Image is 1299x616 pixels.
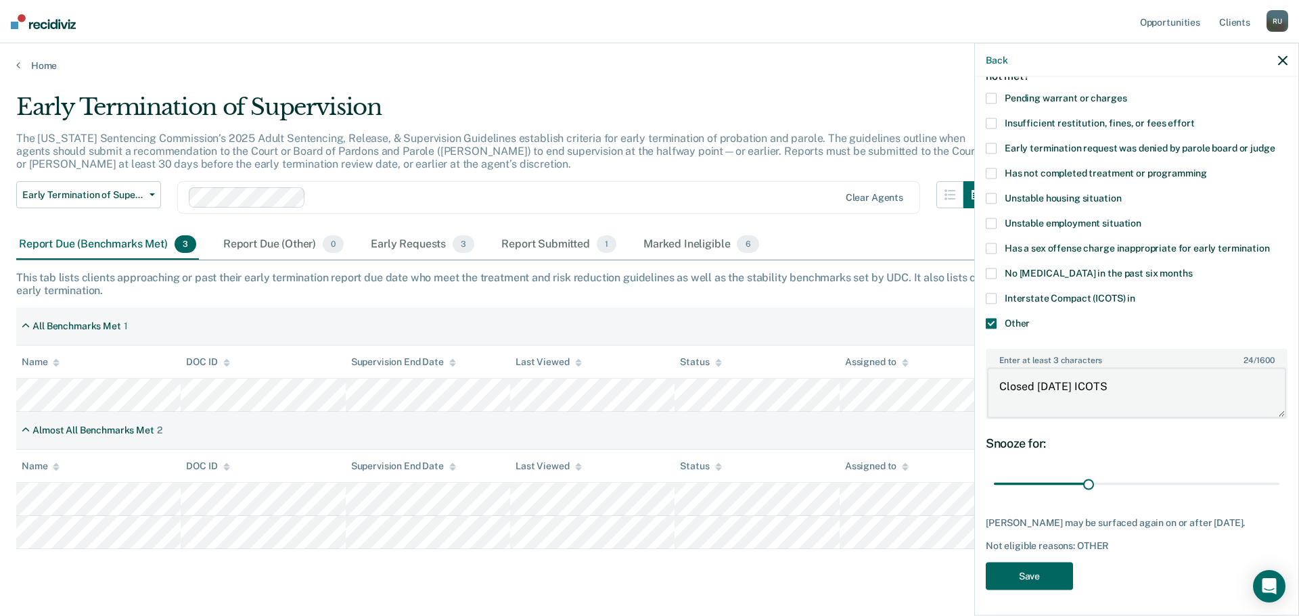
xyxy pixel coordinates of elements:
img: Recidiviz [11,14,76,29]
div: Name [22,356,60,368]
div: Last Viewed [516,356,581,368]
p: The [US_STATE] Sentencing Commission’s 2025 Adult Sentencing, Release, & Supervision Guidelines e... [16,132,979,170]
span: 24 [1244,356,1254,365]
div: Snooze for: [986,435,1287,450]
button: Back [986,54,1007,66]
div: This tab lists clients approaching or past their early termination report due date who meet the t... [16,271,1283,297]
div: All Benchmarks Met [32,321,120,332]
span: 3 [175,235,196,253]
div: Clear agents [846,192,903,204]
div: Status [680,356,721,368]
span: Interstate Compact (ICOTS) in [1005,293,1135,304]
div: Supervision End Date [351,460,456,472]
span: No [MEDICAL_DATA] in the past six months [1005,268,1192,279]
span: 6 [737,235,758,253]
span: Early termination request was denied by parole board or judge [1005,143,1275,153]
span: Unstable housing situation [1005,193,1121,204]
div: Assigned to [845,356,909,368]
span: Early Termination of Supervision [22,189,144,201]
div: DOC ID [186,460,229,472]
div: Status [680,460,721,472]
div: Supervision End Date [351,356,456,368]
a: Home [16,60,1283,72]
div: Not eligible reasons: OTHER [986,540,1287,552]
div: Almost All Benchmarks Met [32,425,154,436]
span: Insufficient restitution, fines, or fees effort [1005,118,1194,128]
span: 3 [453,235,474,253]
div: 1 [124,321,128,332]
div: [PERSON_NAME] may be surfaced again on or after [DATE]. [986,517,1287,529]
span: Pending warrant or charges [1005,93,1126,103]
span: Has a sex offense charge inappropriate for early termination [1005,243,1270,254]
div: Last Viewed [516,460,581,472]
div: Report Submitted [499,230,619,260]
span: / 1600 [1244,356,1274,365]
div: Open Intercom Messenger [1253,570,1285,602]
span: Other [1005,318,1030,329]
label: Enter at least 3 characters [987,350,1286,365]
div: Early Requests [368,230,477,260]
div: Report Due (Benchmarks Met) [16,230,199,260]
span: Unstable employment situation [1005,218,1141,229]
button: Save [986,562,1073,590]
div: 2 [157,425,162,436]
textarea: Closed [DATE] ICOTS [987,368,1286,418]
span: 1 [597,235,616,253]
div: Early Termination of Supervision [16,93,990,132]
span: Has not completed treatment or programming [1005,168,1207,179]
div: Assigned to [845,460,909,472]
div: Report Due (Other) [221,230,346,260]
div: DOC ID [186,356,229,368]
div: Name [22,460,60,472]
div: Marked Ineligible [641,230,762,260]
div: R U [1267,10,1288,32]
span: 0 [323,235,344,253]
